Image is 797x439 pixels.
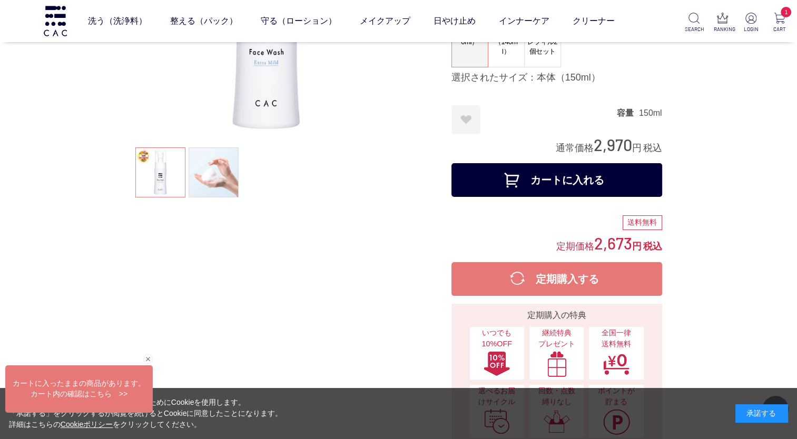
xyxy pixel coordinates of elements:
a: お気に入りに登録する [451,105,480,134]
button: 定期購入する [451,262,662,296]
span: 選べるお届けサイクル [475,385,519,408]
img: logo [42,6,68,36]
span: 円 [632,241,642,252]
img: 継続特典プレゼント [543,351,570,377]
a: 1 CART [770,13,789,33]
span: 全国一律 送料無料 [594,327,638,350]
span: 税込 [643,143,662,153]
p: RANKING [713,25,732,33]
a: クリーナー [572,6,614,36]
dt: 容量 [617,107,639,118]
div: 承諾する [735,404,788,423]
div: 選択されたサイズ：本体（150ml） [451,72,662,84]
span: 2,970 [594,135,632,154]
a: RANKING [713,13,732,33]
a: メイクアップ [359,6,410,36]
span: 定期価格 [556,240,594,252]
button: カートに入れる [451,163,662,197]
span: 1 [781,7,791,17]
span: いつでも10%OFF [475,327,519,350]
a: 整える（パック） [170,6,237,36]
a: Cookieポリシー [61,420,113,428]
span: 円 [632,143,642,153]
p: SEARCH [685,25,703,33]
span: 通常価格 [556,143,594,153]
div: 定期購入の特典 [456,309,658,322]
a: 洗う（洗浄料） [87,6,146,36]
a: インナーケア [498,6,549,36]
img: いつでも10%OFF [483,351,510,377]
p: CART [770,25,789,33]
a: 守る（ローション） [260,6,336,36]
div: 送料無料 [623,215,662,230]
span: 継続特典 プレゼント [535,327,578,350]
a: SEARCH [685,13,703,33]
a: 日やけ止め [433,6,475,36]
p: LOGIN [742,25,760,33]
img: 全国一律送料無料 [603,351,630,377]
span: 税込 [643,241,662,252]
dd: 150ml [639,107,662,118]
span: ポイントが貯まる [594,385,638,408]
span: 回数・点数縛りなし [535,385,578,408]
a: LOGIN [742,13,760,33]
span: 2,673 [594,233,632,253]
